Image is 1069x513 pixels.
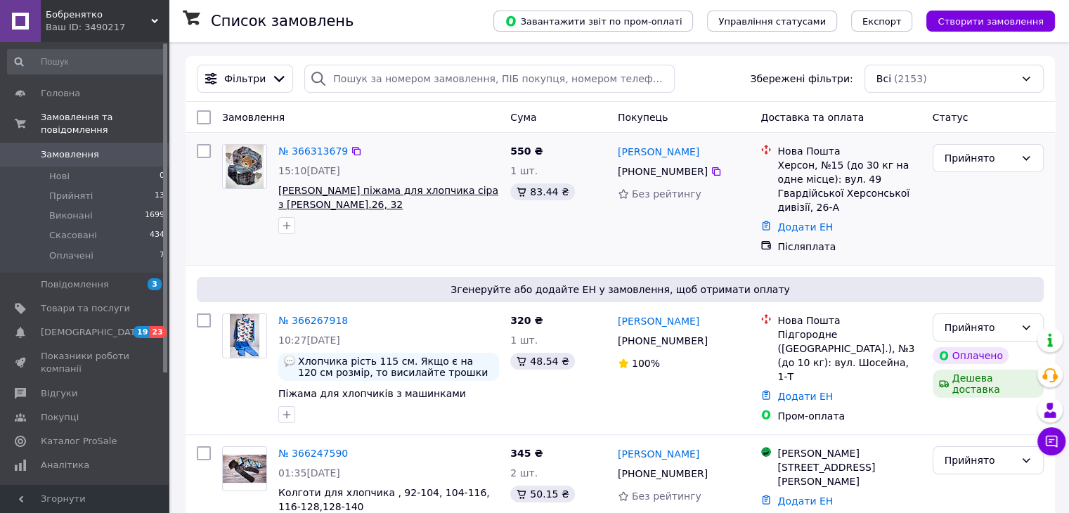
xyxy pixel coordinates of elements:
span: 550 ₴ [510,145,543,157]
button: Завантажити звіт по пром-оплаті [493,11,693,32]
div: [STREET_ADDRESS][PERSON_NAME] [777,460,921,488]
span: Без рейтингу [632,188,701,200]
a: [PERSON_NAME] піжама для хлопчика сіра з [PERSON_NAME].26, 32 [278,185,498,210]
span: Управління статусами [718,16,826,27]
a: Фото товару [222,446,267,491]
a: № 366313679 [278,145,348,157]
a: Фото товару [222,144,267,189]
img: :speech_balloon: [284,356,295,367]
div: 83.44 ₴ [510,183,574,200]
a: Колготи для хлопчика , 92-104, 104-116, 116-128,128-140 [278,487,490,512]
span: Повідомлення [41,278,109,291]
a: [PERSON_NAME] [618,145,699,159]
span: 3 [148,278,162,290]
span: Інструменти веб-майстра та SEO [41,483,130,508]
button: Створити замовлення [926,11,1055,32]
div: Херсон, №15 (до 30 кг на одне місце): вул. 49 Гвардійської Херсонської дивізії, 26-А [777,158,921,214]
button: Управління статусами [707,11,837,32]
button: Експорт [851,11,913,32]
span: 23 [150,326,166,338]
span: 01:35[DATE] [278,467,340,479]
div: Пром-оплата [777,409,921,423]
img: Фото товару [230,314,259,358]
span: Статус [933,112,968,123]
span: Завантажити звіт по пром-оплаті [505,15,682,27]
img: Фото товару [226,145,264,188]
span: Головна [41,87,80,100]
span: Каталог ProSale [41,435,117,448]
a: Додати ЕН [777,391,833,402]
input: Пошук [7,49,166,74]
h1: Список замовлень [211,13,354,30]
span: Аналітика [41,459,89,472]
span: Фільтри [224,72,266,86]
span: 1 шт. [510,165,538,176]
span: 15:10[DATE] [278,165,340,176]
span: Бобренятко [46,8,151,21]
div: [PHONE_NUMBER] [615,331,711,351]
span: 10:27[DATE] [278,335,340,346]
span: Замовлення [222,112,285,123]
div: Дешева доставка [933,370,1044,398]
span: Замовлення та повідомлення [41,111,169,136]
div: Прийнято [945,150,1015,166]
span: Відгуки [41,387,77,400]
span: (2153) [894,73,927,84]
span: Покупці [41,411,79,424]
span: Скасовані [49,229,97,242]
span: 2 шт. [510,467,538,479]
span: 345 ₴ [510,448,543,459]
div: Підгородне ([GEOGRAPHIC_DATA].), №3 (до 10 кг): вул. Шосейна, 1-Т [777,327,921,384]
a: Додати ЕН [777,495,833,507]
span: 320 ₴ [510,315,543,326]
span: Хлопчика рість 115 см. Якщо є на 120 см розмір, то висилайте трошки більший. Дякую [298,356,493,378]
span: 0 [160,170,164,183]
span: 1699 [145,209,164,222]
div: Прийнято [945,320,1015,335]
div: Прийнято [945,453,1015,468]
div: Оплачено [933,347,1009,364]
span: 7 [160,249,164,262]
span: Нові [49,170,70,183]
a: Додати ЕН [777,221,833,233]
span: [DEMOGRAPHIC_DATA] [41,326,145,339]
span: Оплачені [49,249,93,262]
span: Всі [876,72,891,86]
span: Товари та послуги [41,302,130,315]
a: Піжама для хлопчиків з машинками [278,388,466,399]
div: [PERSON_NAME] [777,446,921,460]
div: [PHONE_NUMBER] [615,162,711,181]
span: 434 [150,229,164,242]
div: 48.54 ₴ [510,353,574,370]
span: Cума [510,112,536,123]
a: № 366247590 [278,448,348,459]
a: № 366267918 [278,315,348,326]
div: Післяплата [777,240,921,254]
a: Створити замовлення [912,15,1055,26]
div: Нова Пошта [777,313,921,327]
span: 1 шт. [510,335,538,346]
span: Покупець [618,112,668,123]
div: Нова Пошта [777,144,921,158]
div: [PHONE_NUMBER] [615,464,711,483]
span: Виконані [49,209,93,222]
span: Прийняті [49,190,93,202]
span: Показники роботи компанії [41,350,130,375]
button: Чат з покупцем [1037,427,1065,455]
span: Експорт [862,16,902,27]
span: Створити замовлення [938,16,1044,27]
span: Доставка та оплата [760,112,864,123]
a: [PERSON_NAME] [618,314,699,328]
a: Фото товару [222,313,267,358]
span: Згенеруйте або додайте ЕН у замовлення, щоб отримати оплату [202,283,1038,297]
span: Збережені фільтри: [750,72,853,86]
input: Пошук за номером замовлення, ПІБ покупця, номером телефону, Email, номером накладної [304,65,675,93]
img: Фото товару [223,455,266,483]
a: [PERSON_NAME] [618,447,699,461]
span: Без рейтингу [632,491,701,502]
span: 100% [632,358,660,369]
div: 50.15 ₴ [510,486,574,502]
